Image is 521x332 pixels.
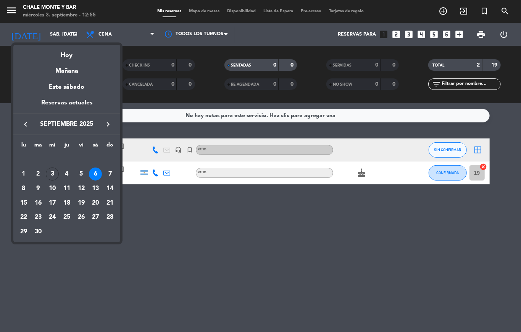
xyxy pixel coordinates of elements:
[31,210,45,225] td: 23 de septiembre de 2025
[16,181,31,196] td: 8 de septiembre de 2025
[74,181,89,196] td: 12 de septiembre de 2025
[16,141,31,153] th: lunes
[89,197,102,210] div: 20
[103,168,116,181] div: 7
[31,181,45,196] td: 9 de septiembre de 2025
[103,210,117,225] td: 28 de septiembre de 2025
[32,119,101,129] span: septiembre 2025
[32,182,45,195] div: 9
[45,196,60,210] td: 17 de septiembre de 2025
[32,197,45,210] div: 16
[60,196,74,210] td: 18 de septiembre de 2025
[31,167,45,181] td: 2 de septiembre de 2025
[75,168,88,181] div: 5
[13,76,120,98] div: Este sábado
[17,182,30,195] div: 8
[75,211,88,224] div: 26
[16,196,31,210] td: 15 de septiembre de 2025
[103,211,116,224] div: 28
[45,210,60,225] td: 24 de septiembre de 2025
[17,168,30,181] div: 1
[60,141,74,153] th: jueves
[103,196,117,210] td: 21 de septiembre de 2025
[32,211,45,224] div: 23
[89,141,103,153] th: sábado
[103,181,117,196] td: 14 de septiembre de 2025
[103,182,116,195] div: 14
[13,60,120,76] div: Mañana
[89,167,103,181] td: 6 de septiembre de 2025
[13,98,120,114] div: Reservas actuales
[74,210,89,225] td: 26 de septiembre de 2025
[13,45,120,60] div: Hoy
[45,167,60,181] td: 3 de septiembre de 2025
[103,167,117,181] td: 7 de septiembre de 2025
[60,181,74,196] td: 11 de septiembre de 2025
[16,225,31,239] td: 29 de septiembre de 2025
[89,181,103,196] td: 13 de septiembre de 2025
[46,168,59,181] div: 3
[45,141,60,153] th: miércoles
[75,197,88,210] div: 19
[31,141,45,153] th: martes
[103,197,116,210] div: 21
[60,168,73,181] div: 4
[74,196,89,210] td: 19 de septiembre de 2025
[31,225,45,239] td: 30 de septiembre de 2025
[19,119,32,129] button: keyboard_arrow_left
[46,211,59,224] div: 24
[60,210,74,225] td: 25 de septiembre de 2025
[89,210,103,225] td: 27 de septiembre de 2025
[103,141,117,153] th: domingo
[103,120,113,129] i: keyboard_arrow_right
[74,141,89,153] th: viernes
[46,197,59,210] div: 17
[89,211,102,224] div: 27
[17,211,30,224] div: 22
[16,210,31,225] td: 22 de septiembre de 2025
[17,197,30,210] div: 15
[75,182,88,195] div: 12
[89,182,102,195] div: 13
[60,167,74,181] td: 4 de septiembre de 2025
[32,225,45,238] div: 30
[21,120,30,129] i: keyboard_arrow_left
[74,167,89,181] td: 5 de septiembre de 2025
[46,182,59,195] div: 10
[101,119,115,129] button: keyboard_arrow_right
[60,182,73,195] div: 11
[31,196,45,210] td: 16 de septiembre de 2025
[89,168,102,181] div: 6
[89,196,103,210] td: 20 de septiembre de 2025
[45,181,60,196] td: 10 de septiembre de 2025
[60,211,73,224] div: 25
[32,168,45,181] div: 2
[16,153,117,167] td: SEP.
[17,225,30,238] div: 29
[16,167,31,181] td: 1 de septiembre de 2025
[60,197,73,210] div: 18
